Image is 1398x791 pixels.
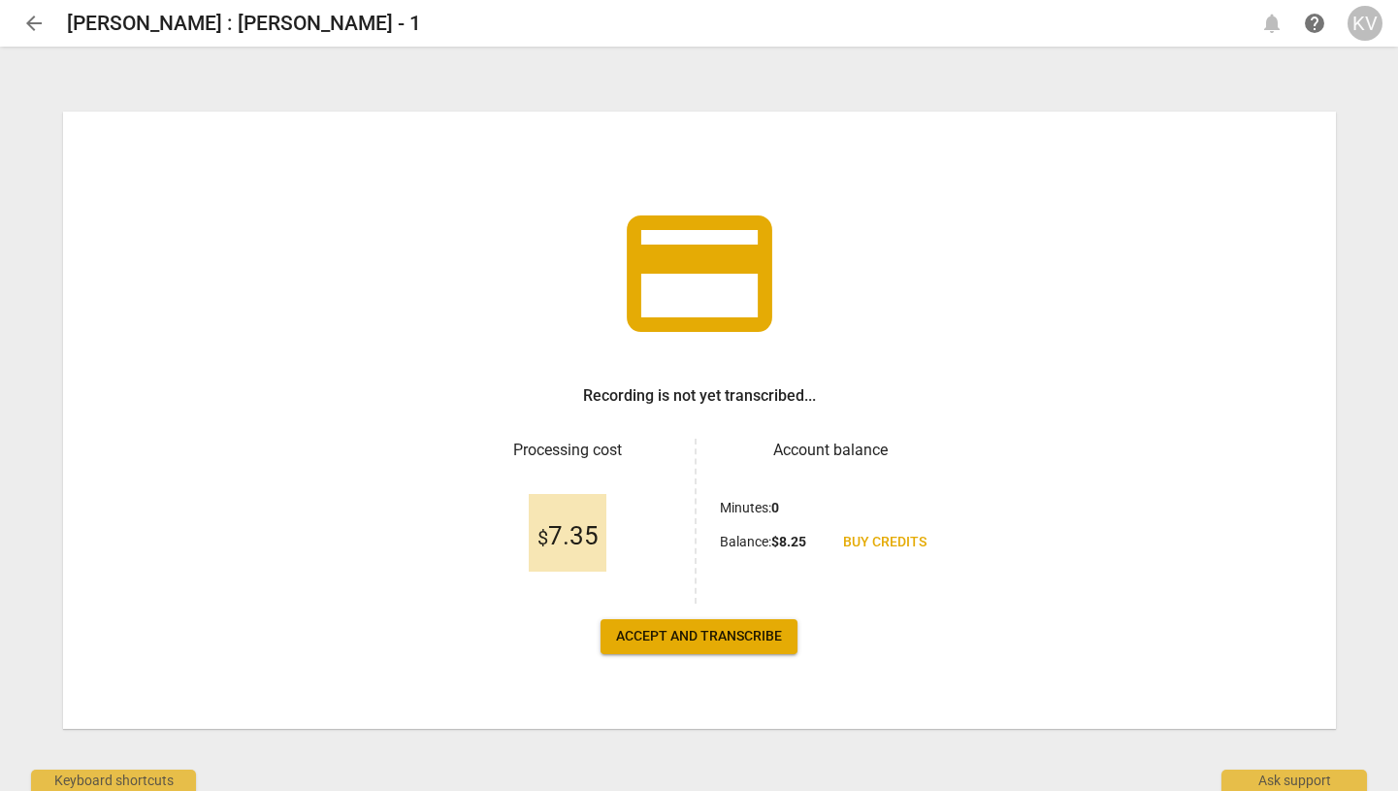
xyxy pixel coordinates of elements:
[1348,6,1382,41] button: KV
[612,186,787,361] span: credit_card
[771,500,779,515] b: 0
[828,525,942,560] a: Buy credits
[720,532,806,552] p: Balance :
[1303,12,1326,35] span: help
[616,627,782,646] span: Accept and transcribe
[537,526,548,549] span: $
[31,770,196,791] div: Keyboard shortcuts
[601,619,797,654] button: Accept and transcribe
[583,384,816,408] h3: Recording is not yet transcribed...
[22,12,46,35] span: arrow_back
[537,522,599,551] span: 7.35
[843,533,927,552] span: Buy credits
[67,12,421,36] h2: [PERSON_NAME] : [PERSON_NAME] - 1
[720,498,779,518] p: Minutes :
[457,439,679,462] h3: Processing cost
[1297,6,1332,41] a: Help
[1221,770,1367,791] div: Ask support
[720,439,942,462] h3: Account balance
[771,534,806,549] b: $ 8.25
